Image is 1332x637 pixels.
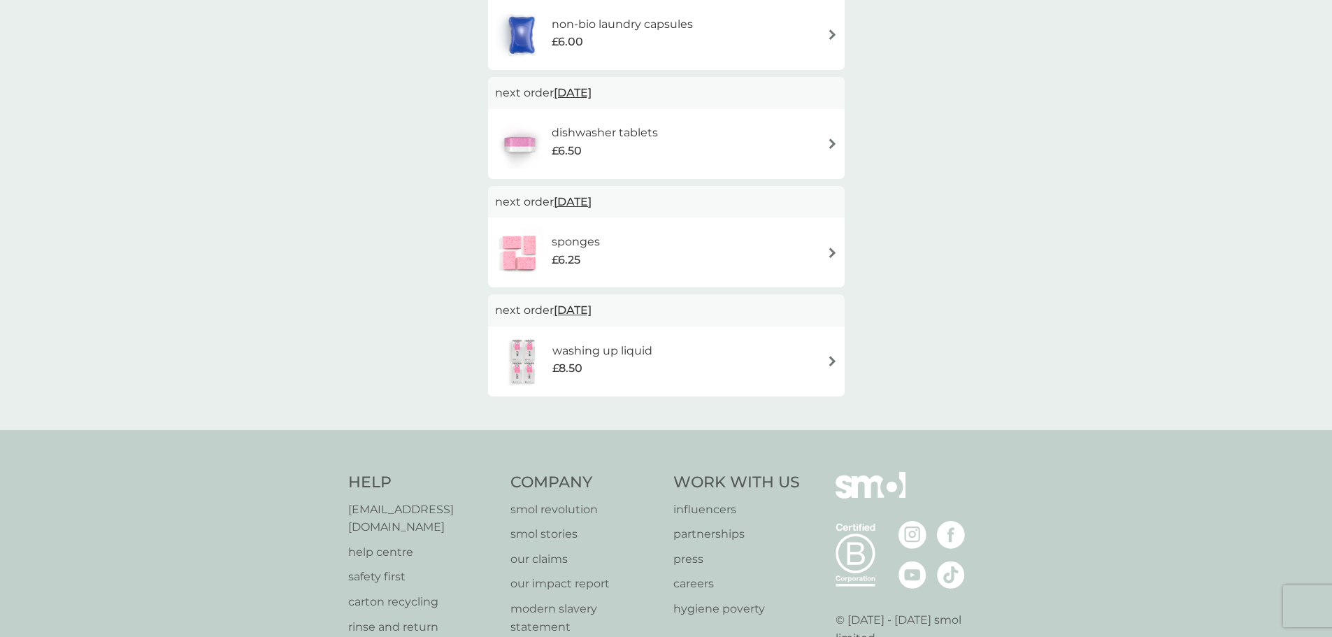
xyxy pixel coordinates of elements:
img: visit the smol Tiktok page [937,561,965,589]
span: £6.25 [552,251,580,269]
a: [EMAIL_ADDRESS][DOMAIN_NAME] [348,501,497,536]
a: smol stories [510,525,659,543]
p: next order [495,301,838,320]
img: visit the smol Facebook page [937,521,965,549]
a: modern slavery statement [510,600,659,636]
a: partnerships [673,525,800,543]
h6: non-bio laundry capsules [552,15,693,34]
h4: Help [348,472,497,494]
h6: sponges [552,233,600,251]
span: £6.00 [552,33,583,51]
span: £6.50 [552,142,582,160]
img: dishwasher tablets [495,120,544,169]
a: smol revolution [510,501,659,519]
a: safety first [348,568,497,586]
a: careers [673,575,800,593]
img: sponges [495,228,544,277]
a: our claims [510,550,659,568]
a: carton recycling [348,593,497,611]
img: arrow right [827,356,838,366]
img: non-bio laundry capsules [495,10,548,59]
h4: Company [510,472,659,494]
span: [DATE] [554,79,592,106]
h6: washing up liquid [552,342,652,360]
p: next order [495,193,838,211]
img: washing up liquid [495,337,552,386]
h4: Work With Us [673,472,800,494]
img: arrow right [827,29,838,40]
span: [DATE] [554,188,592,215]
a: our impact report [510,575,659,593]
img: smol [836,472,905,520]
span: [DATE] [554,296,592,324]
h6: dishwasher tablets [552,124,658,142]
span: £8.50 [552,359,582,378]
a: press [673,550,800,568]
a: influencers [673,501,800,519]
img: visit the smol Instagram page [898,521,926,549]
a: rinse and return [348,618,497,636]
img: arrow right [827,248,838,258]
a: hygiene poverty [673,600,800,618]
img: arrow right [827,138,838,149]
a: help centre [348,543,497,561]
p: next order [495,84,838,102]
img: visit the smol Youtube page [898,561,926,589]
